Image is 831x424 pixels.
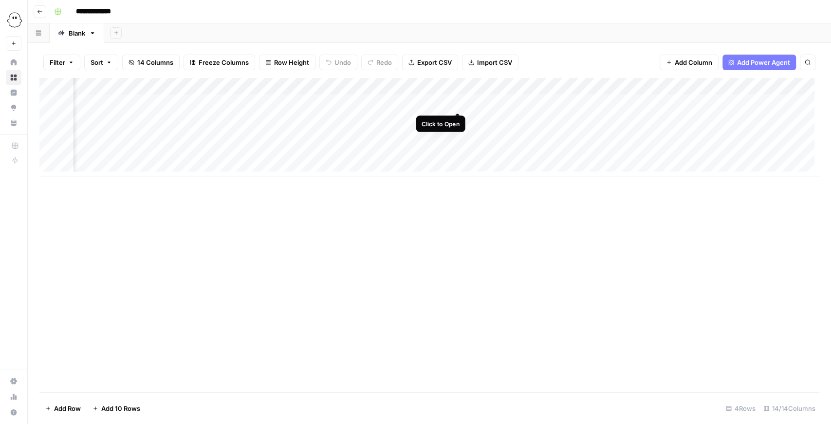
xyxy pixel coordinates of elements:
[69,28,85,38] div: Blank
[6,405,21,420] button: Help + Support
[737,58,790,67] span: Add Power Agent
[417,58,452,67] span: Export CSV
[259,55,315,70] button: Row Height
[334,58,351,67] span: Undo
[43,55,80,70] button: Filter
[6,70,21,85] a: Browse
[759,401,819,416] div: 14/14 Columns
[87,401,146,416] button: Add 10 Rows
[84,55,118,70] button: Sort
[50,58,65,67] span: Filter
[376,58,392,67] span: Redo
[319,55,357,70] button: Undo
[6,8,21,32] button: Workspace: PhantomBuster
[361,55,398,70] button: Redo
[101,404,140,413] span: Add 10 Rows
[462,55,518,70] button: Import CSV
[91,58,103,67] span: Sort
[122,55,180,70] button: 14 Columns
[137,58,173,67] span: 14 Columns
[675,58,712,67] span: Add Column
[6,100,21,116] a: Opportunities
[402,55,458,70] button: Export CSV
[6,11,23,29] img: PhantomBuster Logo
[184,55,255,70] button: Freeze Columns
[199,58,249,67] span: Freeze Columns
[6,115,21,131] a: Your Data
[6,85,21,100] a: Insights
[6,55,21,70] a: Home
[722,401,759,416] div: 4 Rows
[39,401,87,416] button: Add Row
[50,23,104,43] a: Blank
[722,55,796,70] button: Add Power Agent
[422,119,460,129] div: Click to Open
[6,373,21,389] a: Settings
[274,58,309,67] span: Row Height
[477,58,512,67] span: Import CSV
[6,389,21,405] a: Usage
[54,404,81,413] span: Add Row
[660,55,719,70] button: Add Column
